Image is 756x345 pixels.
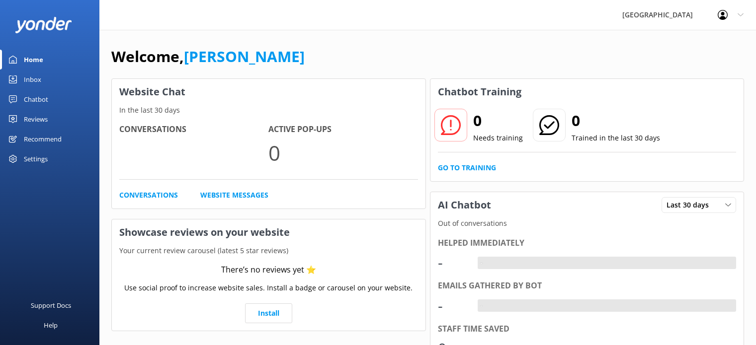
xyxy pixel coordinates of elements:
h1: Welcome, [111,45,305,69]
div: Reviews [24,109,48,129]
div: Help [44,315,58,335]
a: [PERSON_NAME] [184,46,305,67]
p: Your current review carousel (latest 5 star reviews) [112,245,425,256]
h2: 0 [473,109,523,133]
div: Staff time saved [438,323,737,336]
p: Use social proof to increase website sales. Install a badge or carousel on your website. [124,282,413,293]
div: - [478,299,485,312]
div: Recommend [24,129,62,149]
p: In the last 30 days [112,105,425,116]
h3: Chatbot Training [430,79,529,105]
h3: Showcase reviews on your website [112,219,425,245]
h3: AI Chatbot [430,192,499,218]
p: Out of conversations [430,218,744,229]
a: Install [245,303,292,323]
div: Support Docs [31,295,71,315]
a: Website Messages [200,190,268,201]
div: - [478,257,485,270]
div: Emails gathered by bot [438,279,737,292]
div: Helped immediately [438,237,737,250]
div: - [438,294,468,318]
div: There’s no reviews yet ⭐ [221,264,316,276]
h4: Active Pop-ups [268,123,418,136]
p: Needs training [473,133,523,143]
p: Trained in the last 30 days [572,133,660,143]
p: 0 [268,136,418,169]
h4: Conversations [119,123,268,136]
img: yonder-white-logo.png [15,17,72,33]
div: Chatbot [24,89,48,109]
h3: Website Chat [112,79,425,105]
span: Last 30 days [667,200,715,210]
a: Go to Training [438,162,496,173]
h2: 0 [572,109,660,133]
div: - [438,251,468,275]
div: Settings [24,149,48,169]
div: Inbox [24,69,41,89]
a: Conversations [119,190,178,201]
div: Home [24,50,43,69]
